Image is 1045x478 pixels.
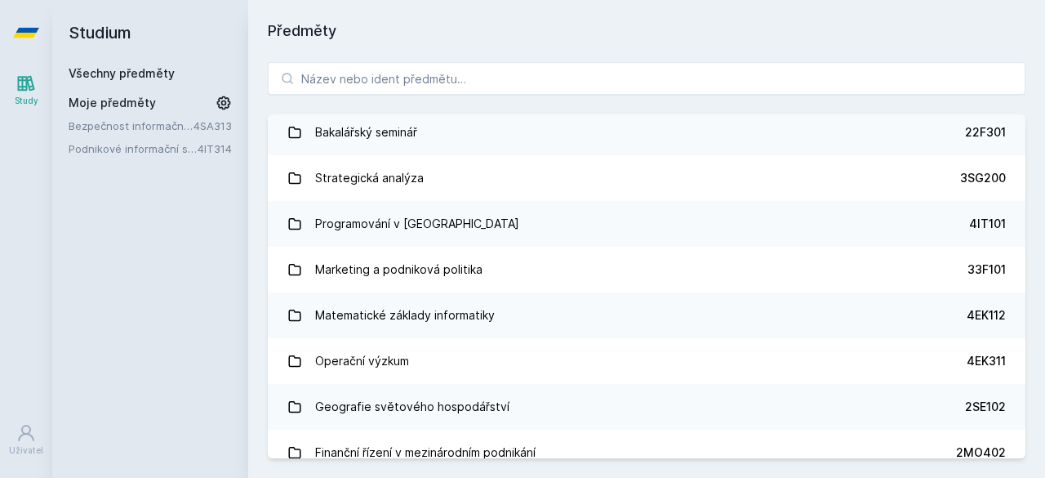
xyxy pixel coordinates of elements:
[315,116,417,149] div: Bakalářský seminář
[268,62,1025,95] input: Název nebo ident předmětu…
[69,118,193,134] a: Bezpečnost informačních systémů
[967,261,1006,278] div: 33F101
[969,216,1006,232] div: 4IT101
[268,247,1025,293] a: Marketing a podniková politika 33F101
[69,141,198,157] a: Podnikové informační systémy
[967,307,1006,324] div: 4EK112
[268,20,1025,42] h1: Předměty
[69,95,156,111] span: Moje předměty
[268,338,1025,384] a: Operační výzkum 4EK311
[193,119,232,132] a: 4SA313
[3,415,49,465] a: Uživatel
[268,201,1025,247] a: Programování v [GEOGRAPHIC_DATA] 4IT101
[315,345,409,377] div: Operační výzkum
[3,65,49,115] a: Study
[967,353,1006,369] div: 4EK311
[960,170,1006,186] div: 3SG200
[69,66,175,80] a: Všechny předměty
[268,430,1025,476] a: Finanční řízení v mezinárodním podnikání 2MO402
[268,109,1025,155] a: Bakalářský seminář 22F301
[315,299,495,332] div: Matematické základy informatiky
[965,124,1006,141] div: 22F301
[9,444,43,457] div: Uživatel
[268,155,1025,201] a: Strategická analýza 3SG200
[315,208,519,240] div: Programování v [GEOGRAPHIC_DATA]
[315,436,536,469] div: Finanční řízení v mezinárodním podnikání
[15,95,38,107] div: Study
[956,444,1006,461] div: 2MO402
[315,391,509,423] div: Geografie světového hospodářství
[315,162,424,194] div: Strategická analýza
[965,399,1006,415] div: 2SE102
[268,384,1025,430] a: Geografie světového hospodářství 2SE102
[198,142,232,155] a: 4IT314
[315,253,482,286] div: Marketing a podniková politika
[268,293,1025,338] a: Matematické základy informatiky 4EK112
